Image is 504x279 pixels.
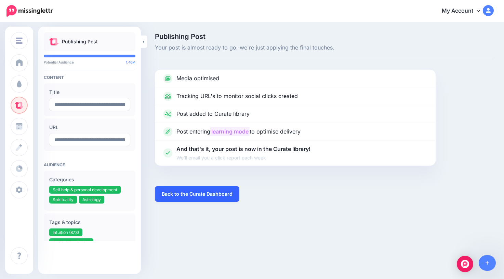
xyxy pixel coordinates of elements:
label: URL [49,123,130,131]
mark: learning mode [210,127,250,136]
span: Astrology [82,197,101,202]
label: Title [49,88,130,96]
div: Open Intercom Messenger [457,256,473,272]
img: menu.png [16,38,23,44]
p: Publishing Post [62,38,98,46]
a: Back to the Curate Dashboard [155,186,239,202]
p: Media optimised [176,74,219,83]
span: Publishing Post [155,33,494,40]
label: Categories [49,176,130,184]
label: Tags & topics [49,218,130,226]
span: SpiritualAwakening [53,240,90,245]
span: Intuition (873) [53,230,79,235]
p: Post entering to optimise delivery [176,127,301,136]
h4: Audience [44,162,135,167]
img: Missinglettr [6,5,53,17]
p: Potential Audience [44,60,135,64]
a: My Account [435,3,494,19]
span: 1.46M [126,60,135,64]
img: curate.png [49,38,58,45]
p: Tracking URL's to monitor social clicks created [176,92,298,101]
span: Your post is almost ready to go, we're just applying the final touches. [155,43,494,52]
p: Post added to Curate library [176,110,250,118]
h4: Content [44,75,135,80]
span: Spirituality [53,197,74,202]
span: Self help & personal development [53,187,117,192]
p: And that's it, your post is now in the Curate library! [176,145,310,162]
span: We'll email you a click report each week [176,154,310,162]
